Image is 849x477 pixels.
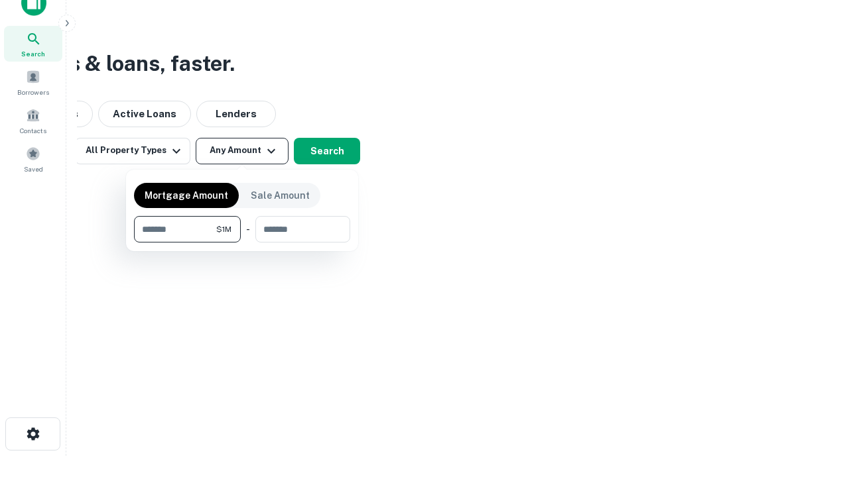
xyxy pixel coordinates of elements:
[216,223,231,235] span: $1M
[251,188,310,203] p: Sale Amount
[145,188,228,203] p: Mortgage Amount
[783,371,849,435] iframe: Chat Widget
[246,216,250,242] div: -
